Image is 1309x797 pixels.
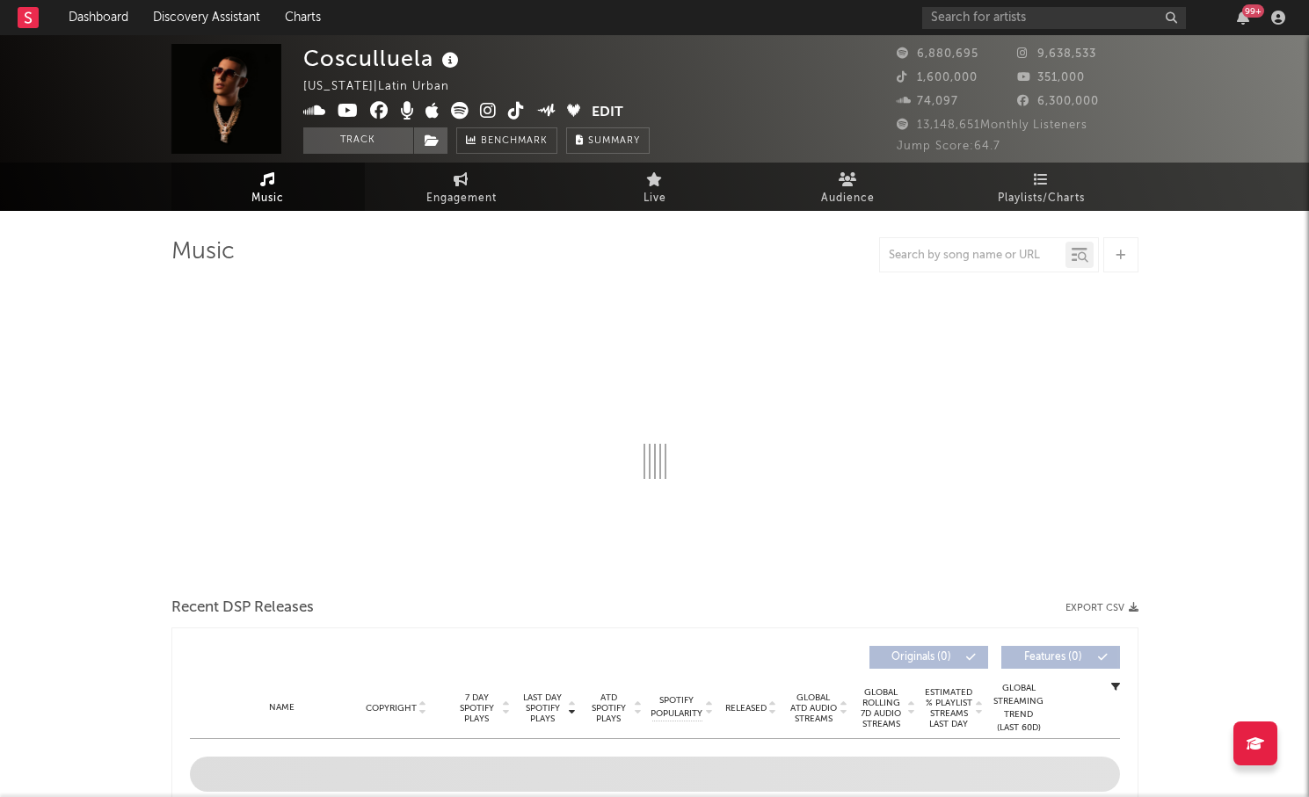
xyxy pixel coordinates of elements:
[303,76,469,98] div: [US_STATE] | Latin Urban
[1242,4,1264,18] div: 99 +
[366,703,417,714] span: Copyright
[303,44,463,73] div: Cosculluela
[592,102,623,124] button: Edit
[897,48,978,60] span: 6,880,695
[225,701,340,714] div: Name
[171,163,365,211] a: Music
[897,72,978,83] span: 1,600,000
[171,598,314,619] span: Recent DSP Releases
[880,249,1065,263] input: Search by song name or URL
[1237,11,1249,25] button: 99+
[454,692,500,724] span: 7 Day Spotify Plays
[456,127,557,154] a: Benchmark
[922,7,1186,29] input: Search for artists
[1017,48,1096,60] span: 9,638,533
[993,682,1045,735] div: Global Streaming Trend (Last 60D)
[1017,72,1085,83] span: 351,000
[1001,646,1120,669] button: Features(0)
[365,163,558,211] a: Engagement
[925,687,973,729] span: Estimated % Playlist Streams Last Day
[857,687,905,729] span: Global Rolling 7D Audio Streams
[897,96,958,107] span: 74,097
[869,646,988,669] button: Originals(0)
[998,188,1085,209] span: Playlists/Charts
[945,163,1138,211] a: Playlists/Charts
[558,163,752,211] a: Live
[1013,652,1094,663] span: Features ( 0 )
[1065,603,1138,613] button: Export CSV
[1017,96,1099,107] span: 6,300,000
[426,188,497,209] span: Engagement
[897,141,1000,152] span: Jump Score: 64.7
[644,188,666,209] span: Live
[725,703,767,714] span: Released
[897,120,1087,131] span: 13,148,651 Monthly Listeners
[588,136,640,146] span: Summary
[481,131,548,152] span: Benchmark
[752,163,945,211] a: Audience
[789,692,838,724] span: Global ATD Audio Streams
[251,188,284,209] span: Music
[585,692,632,724] span: ATD Spotify Plays
[566,127,650,154] button: Summary
[881,652,962,663] span: Originals ( 0 )
[821,188,875,209] span: Audience
[520,692,566,724] span: Last Day Spotify Plays
[303,127,413,154] button: Track
[651,694,702,721] span: Spotify Popularity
